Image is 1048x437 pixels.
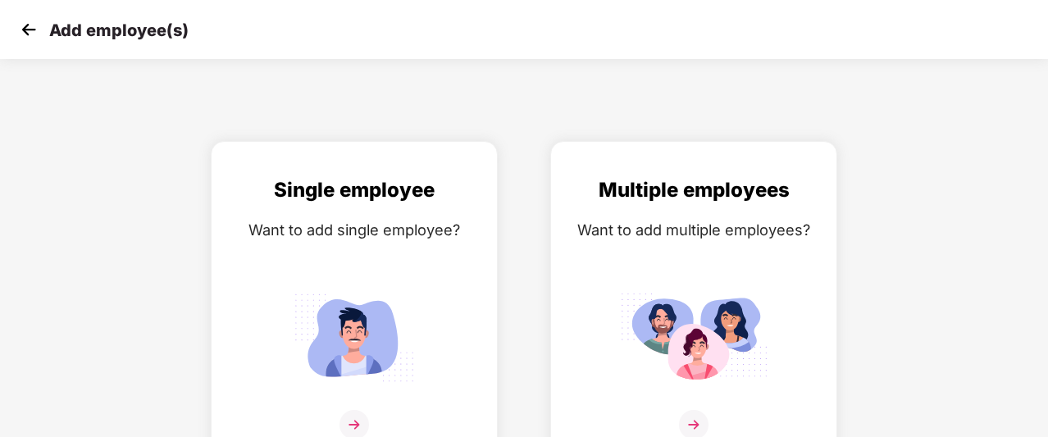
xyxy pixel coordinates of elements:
p: Add employee(s) [49,20,189,40]
div: Single employee [228,175,481,206]
img: svg+xml;base64,PHN2ZyB4bWxucz0iaHR0cDovL3d3dy53My5vcmcvMjAwMC9zdmciIGlkPSJNdWx0aXBsZV9lbXBsb3llZS... [620,286,768,389]
img: svg+xml;base64,PHN2ZyB4bWxucz0iaHR0cDovL3d3dy53My5vcmcvMjAwMC9zdmciIGlkPSJTaW5nbGVfZW1wbG95ZWUiIH... [280,286,428,389]
div: Multiple employees [567,175,820,206]
div: Want to add multiple employees? [567,218,820,242]
img: svg+xml;base64,PHN2ZyB4bWxucz0iaHR0cDovL3d3dy53My5vcmcvMjAwMC9zdmciIHdpZHRoPSIzMCIgaGVpZ2h0PSIzMC... [16,17,41,42]
div: Want to add single employee? [228,218,481,242]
